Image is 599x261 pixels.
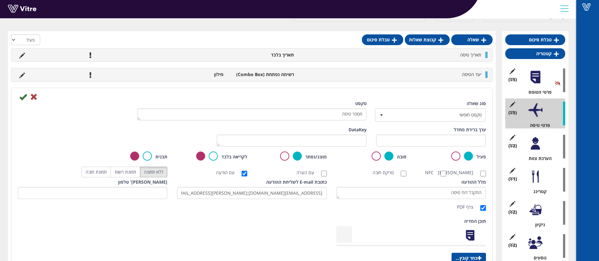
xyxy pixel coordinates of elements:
[508,242,517,248] span: (2 )
[510,188,565,195] div: קטרינג
[464,218,486,224] label: תוכן המדיה
[81,167,111,177] label: תמונת חובה
[177,187,326,199] input: example1@mail.com;example2@mail.com
[510,222,565,228] div: ניקיון
[242,171,247,176] input: עם הודעה
[227,52,297,58] li: תאריך בלבד
[397,154,406,160] label: חובה
[157,71,227,78] li: מילון
[336,187,486,199] textarea: התקבל דוח טיסה
[480,171,486,176] input: [PERSON_NAME]
[362,34,403,45] a: טבלת סיכום
[461,179,486,185] label: מלל ההודעה
[510,255,565,261] div: נוסעים
[505,34,565,45] a: טבלת סיכום
[349,127,367,133] label: DataKey
[401,171,406,176] input: סריקת חובה
[321,171,327,176] input: עם הערה
[510,155,565,162] div: הערכת צוות
[297,169,320,176] label: עם הערה
[508,209,517,215] span: (2 )
[305,154,327,160] label: מוצג/נסתר
[508,110,517,116] span: (5 )
[405,34,450,45] a: קבוצת שאלות
[454,127,486,133] label: ערך ברירת מחדל
[376,109,387,121] span: select
[155,154,167,160] label: תבנית
[510,89,565,95] div: פרטי הטופס
[457,204,480,210] label: צרף PDF
[460,52,481,58] span: תאריך טיסה
[140,167,167,177] label: ללא תמונה
[227,71,297,78] li: רשימה נפתחת (Combo Box)
[216,169,241,176] label: עם הודעה
[373,169,400,176] label: סריקת חובה
[221,154,247,160] label: לקריאה בלבד
[462,71,481,77] span: יעד הטיסה
[510,122,565,128] div: פרטי טיסה
[425,169,440,176] label: NFC
[440,171,446,176] input: NFC
[508,143,517,149] span: (2 )
[480,205,486,211] input: צרף PDF
[505,48,565,59] a: קטגוריה
[476,154,486,160] label: פעיל
[508,176,517,182] span: (1 )
[137,108,367,121] textarea: מספר טיסה
[387,109,485,121] span: טקסט חופשי
[456,169,480,176] label: [PERSON_NAME]
[266,179,327,185] label: כתובת E-mail לשליחת ההודעה
[118,179,167,185] label: [PERSON_NAME]' טלפון
[355,100,367,107] label: טקסט
[508,76,517,83] span: (5 )
[111,167,140,177] label: תמונת רשות
[451,34,493,45] a: שאלה
[467,100,486,107] label: סוג שאלה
